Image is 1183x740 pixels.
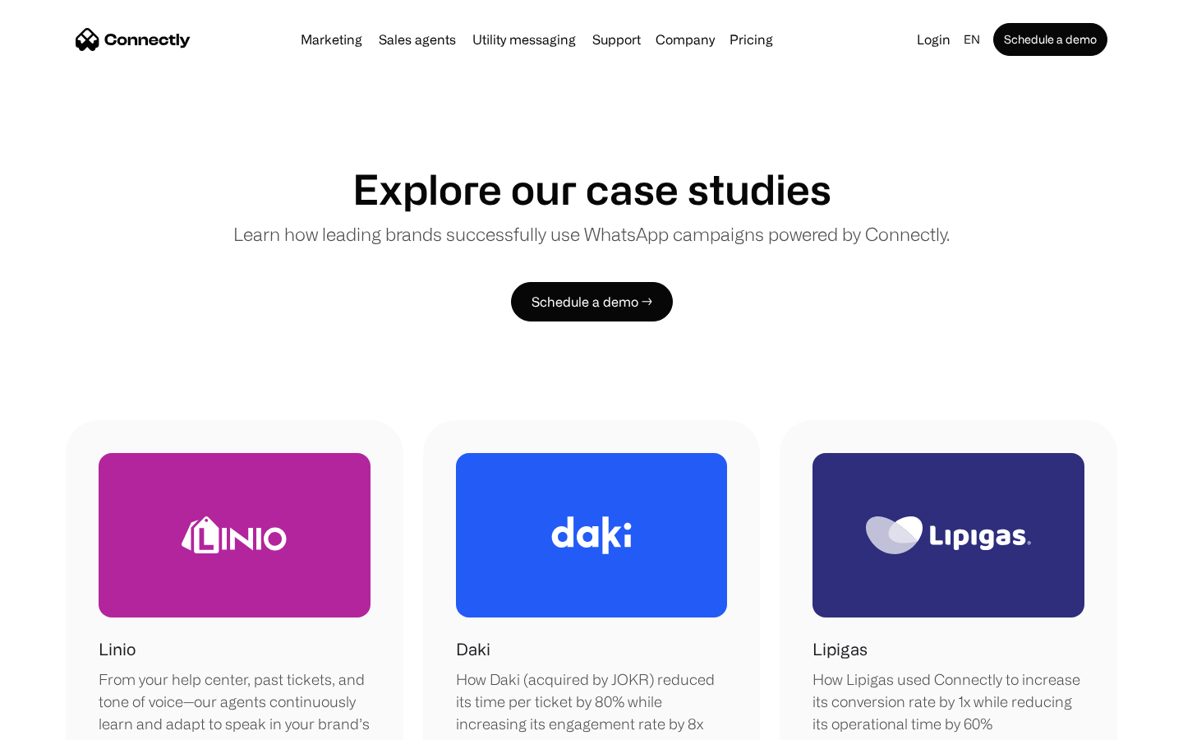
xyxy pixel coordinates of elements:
[372,33,463,46] a: Sales agents
[456,637,490,662] h1: Daki
[551,516,632,554] img: Daki Logo
[964,28,980,51] div: en
[651,28,720,51] div: Company
[294,33,369,46] a: Marketing
[233,220,950,247] p: Learn how leading brands successfully use WhatsApp campaigns powered by Connectly.
[656,28,715,51] div: Company
[586,33,647,46] a: Support
[466,33,582,46] a: Utility messaging
[723,33,780,46] a: Pricing
[16,710,99,734] aside: Language selected: English
[993,23,1107,56] a: Schedule a demo
[352,164,831,214] h1: Explore our case studies
[812,637,868,662] h1: Lipigas
[511,282,673,321] a: Schedule a demo →
[812,668,1084,735] div: How Lipigas used Connectly to increase its conversion rate by 1x while reducing its operational t...
[76,27,191,52] a: home
[957,28,990,51] div: en
[99,637,136,662] h1: Linio
[182,516,287,553] img: Linio Logo
[33,711,99,734] ul: Language list
[910,28,957,51] a: Login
